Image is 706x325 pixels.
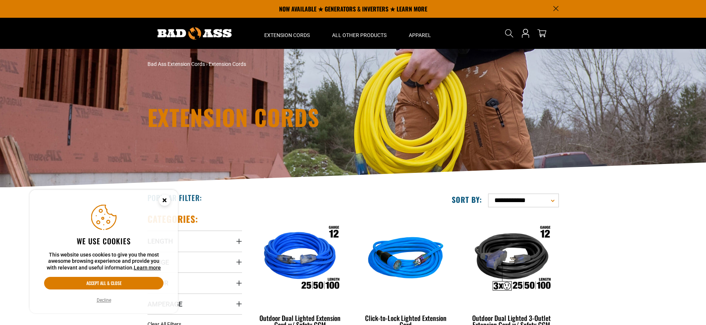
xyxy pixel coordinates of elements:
img: Outdoor Dual Lighted Extension Cord w/ Safety CGM [253,217,347,302]
span: Extension Cords [209,61,246,67]
summary: Extension Cords [253,18,321,49]
a: Bad Ass Extension Cords [148,61,205,67]
button: Accept all & close [44,277,163,289]
button: Decline [95,296,113,304]
label: Sort by: [452,195,482,204]
summary: Apparel [398,18,442,49]
summary: All Other Products [321,18,398,49]
p: This website uses cookies to give you the most awesome browsing experience and provide you with r... [44,252,163,271]
aside: Cookie Consent [30,190,178,314]
span: All Other Products [332,32,387,38]
a: Learn more [134,265,161,271]
span: › [206,61,208,67]
summary: Gauge [148,252,242,272]
span: Extension Cords [264,32,310,38]
img: Outdoor Dual Lighted 3-Outlet Extension Cord w/ Safety CGM [465,217,558,302]
h2: We use cookies [44,236,163,246]
nav: breadcrumbs [148,60,418,68]
img: blue [359,217,453,302]
summary: Search [503,27,515,39]
summary: Color [148,272,242,293]
img: Bad Ass Extension Cords [158,27,232,40]
summary: Amperage [148,294,242,314]
h1: Extension Cords [148,106,418,128]
span: Apparel [409,32,431,38]
summary: Length [148,231,242,251]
